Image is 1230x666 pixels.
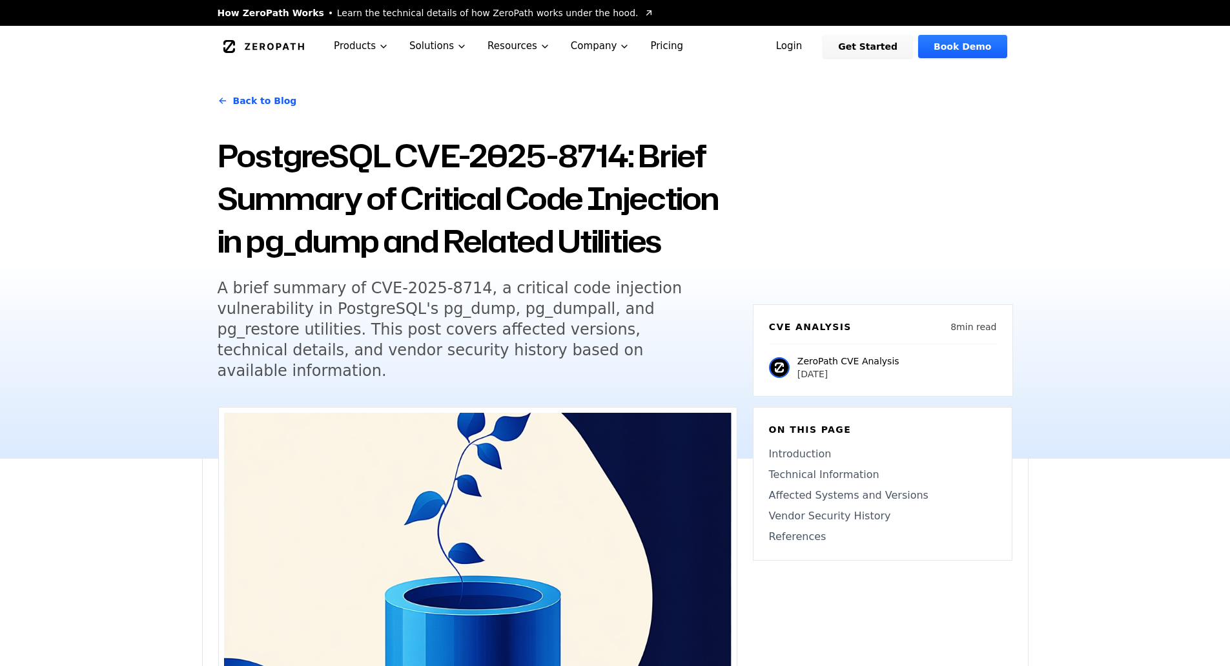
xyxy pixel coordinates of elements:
button: Company [560,26,641,67]
a: Back to Blog [218,83,297,119]
nav: Global [202,26,1029,67]
a: Get Started [823,35,913,58]
h1: PostgreSQL CVE-2025-8714: Brief Summary of Critical Code Injection in pg_dump and Related Utilities [218,134,737,262]
a: Introduction [769,446,996,462]
span: How ZeroPath Works [218,6,324,19]
span: Learn the technical details of how ZeroPath works under the hood. [337,6,639,19]
a: How ZeroPath WorksLearn the technical details of how ZeroPath works under the hood. [218,6,654,19]
a: Technical Information [769,467,996,483]
h6: CVE Analysis [769,320,852,333]
p: ZeroPath CVE Analysis [797,355,899,368]
h5: A brief summary of CVE-2025-8714, a critical code injection vulnerability in PostgreSQL's pg_dump... [218,278,713,381]
a: Pricing [640,26,693,67]
img: ZeroPath CVE Analysis [769,357,790,378]
button: Resources [477,26,560,67]
a: Affected Systems and Versions [769,488,996,503]
a: References [769,529,996,545]
button: Solutions [399,26,477,67]
a: Login [761,35,818,58]
h6: On this page [769,423,996,436]
button: Products [323,26,399,67]
p: 8 min read [950,320,996,333]
a: Book Demo [918,35,1007,58]
p: [DATE] [797,368,899,380]
a: Vendor Security History [769,508,996,524]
